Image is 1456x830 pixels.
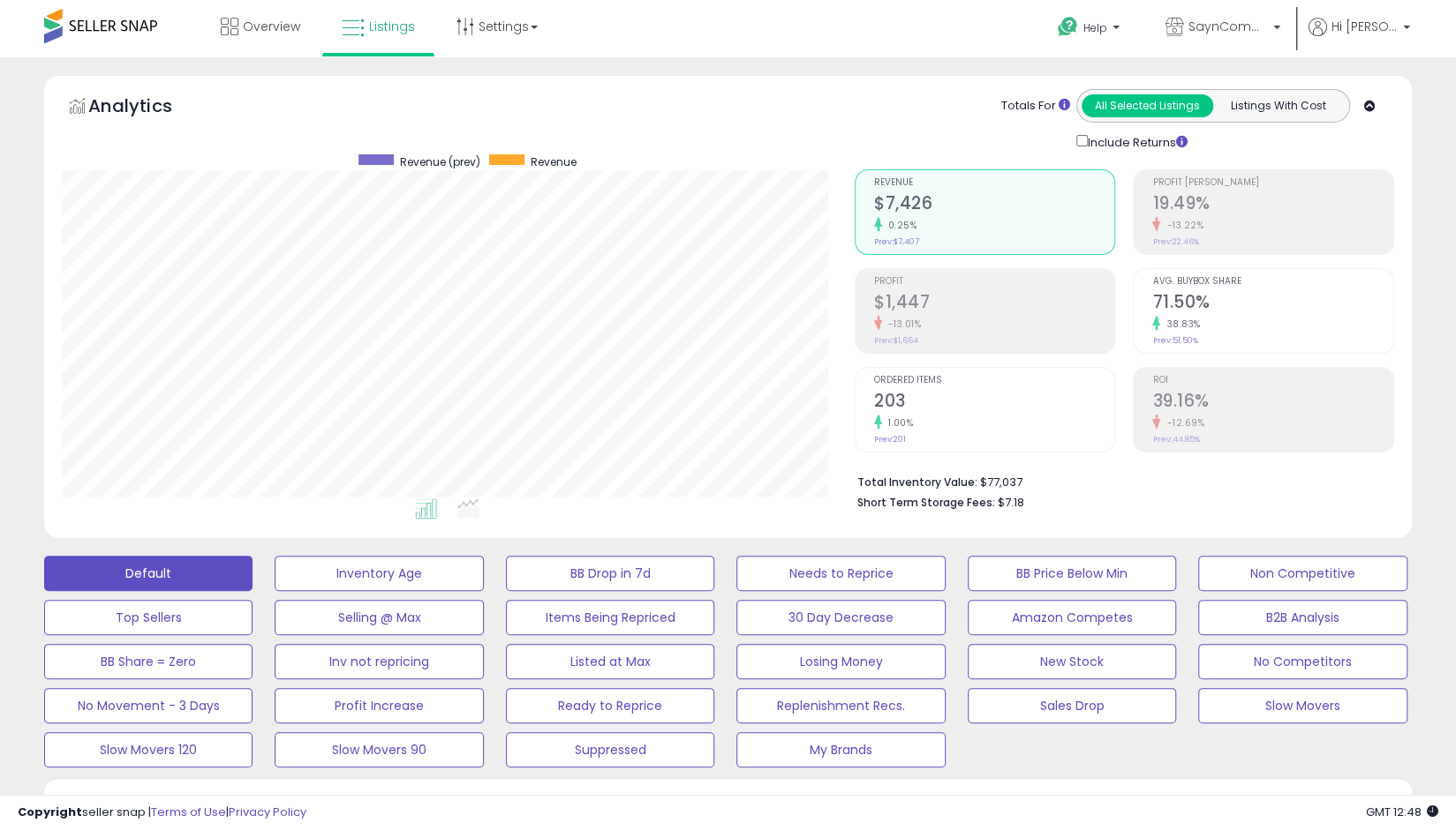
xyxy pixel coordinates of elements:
[369,18,415,35] span: Listings
[400,154,480,169] span: Revenue (prev)
[44,732,253,767] button: Slow Movers 120
[874,193,1115,217] h2: $7,426
[44,688,253,723] button: No Movement - 3 Days
[1198,644,1407,679] button: No Competitors
[882,318,922,331] small: -13.01%
[1160,318,1200,331] small: 38.83%
[18,804,306,821] div: seller snap | |
[1198,556,1407,591] button: Non Competitive
[531,154,577,169] span: Revenue
[736,556,945,591] button: Needs to Reprice
[1082,94,1213,117] button: All Selected Listings
[874,391,1115,415] h2: 203
[506,600,714,635] button: Items Being Repriced
[968,600,1176,635] button: Amazon Competes
[968,644,1176,679] button: New Stock
[1188,18,1268,35] span: SaynCommerce
[18,804,82,820] strong: Copyright
[44,644,253,679] button: BB Share = Zero
[968,556,1176,591] button: BB Price Below Min
[1152,277,1393,287] span: Avg. Buybox Share
[1160,416,1204,430] small: -12.69%
[1044,3,1137,57] a: Help
[1152,292,1393,316] h2: 71.50%
[1152,376,1393,385] span: ROI
[874,292,1115,316] h2: $1,447
[1063,131,1209,152] div: Include Returns
[874,376,1115,385] span: Ordered Items
[506,556,714,591] button: BB Drop in 7d
[874,236,919,247] small: Prev: $7,407
[998,494,1024,511] span: $7.18
[1309,18,1410,57] a: Hi [PERSON_NAME]
[275,600,483,635] button: Selling @ Max
[151,804,226,820] a: Terms of Use
[1198,600,1407,635] button: B2B Analysis
[506,644,714,679] button: Listed at Max
[736,732,945,767] button: My Brands
[275,556,483,591] button: Inventory Age
[1366,804,1438,820] span: 2025-08-11 12:48 GMT
[882,219,917,232] small: 0.25%
[275,644,483,679] button: Inv not repricing
[275,688,483,723] button: Profit Increase
[506,688,714,723] button: Ready to Reprice
[874,277,1115,287] span: Profit
[1332,18,1398,35] span: Hi [PERSON_NAME]
[857,470,1381,491] li: $77,037
[44,600,253,635] button: Top Sellers
[857,475,977,490] b: Total Inventory Value:
[1152,391,1393,415] h2: 39.16%
[243,18,300,35] span: Overview
[874,434,906,445] small: Prev: 201
[1083,20,1107,35] span: Help
[874,178,1115,188] span: Revenue
[736,600,945,635] button: 30 Day Decrease
[1160,219,1203,232] small: -13.22%
[1152,335,1197,346] small: Prev: 51.50%
[1152,434,1199,445] small: Prev: 44.85%
[1057,16,1079,38] i: Get Help
[882,416,914,430] small: 1.00%
[1152,178,1393,188] span: Profit [PERSON_NAME]
[1212,94,1344,117] button: Listings With Cost
[1001,98,1070,115] div: Totals For
[1152,236,1198,247] small: Prev: 22.46%
[229,804,306,820] a: Privacy Policy
[736,688,945,723] button: Replenishment Recs.
[857,495,995,510] b: Short Term Storage Fees:
[1185,791,1412,808] p: Listing States:
[275,732,483,767] button: Slow Movers 90
[1198,688,1407,723] button: Slow Movers
[736,644,945,679] button: Losing Money
[88,93,207,123] h5: Analytics
[874,335,918,346] small: Prev: $1,664
[506,732,714,767] button: Suppressed
[968,688,1176,723] button: Sales Drop
[1152,193,1393,217] h2: 19.49%
[44,556,253,591] button: Default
